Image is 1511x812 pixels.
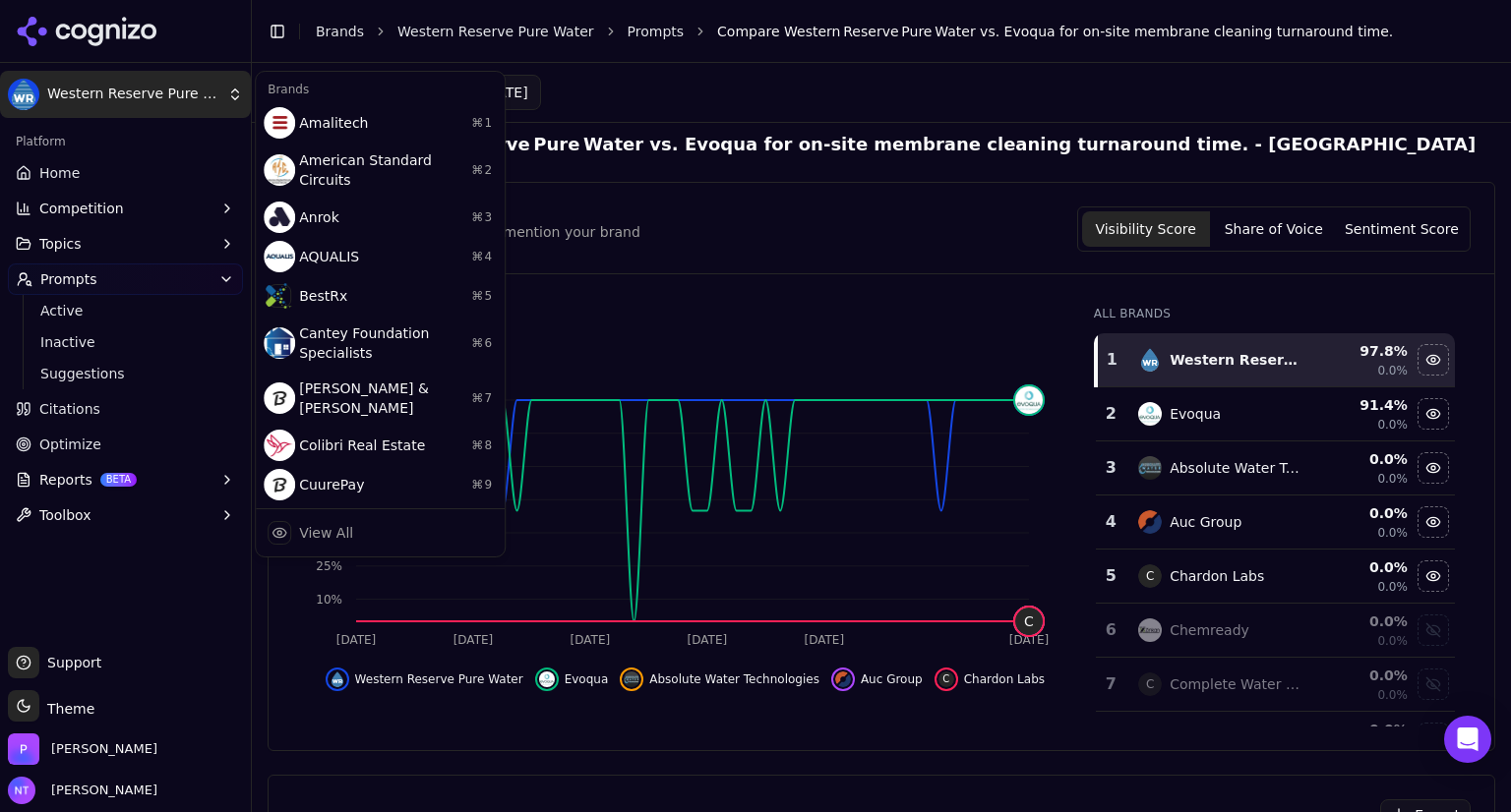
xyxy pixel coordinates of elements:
[471,477,493,493] span: ⌘ 9
[260,465,501,504] div: CuurePay
[260,143,501,198] div: American Standard Circuits
[260,237,501,276] div: AQUALIS
[471,115,493,131] span: ⌘ 1
[471,335,493,351] span: ⌘ 6
[264,241,295,272] img: AQUALIS
[264,430,295,461] img: Colibri Real Estate
[260,371,501,426] div: [PERSON_NAME] & [PERSON_NAME]
[264,154,295,186] img: American Standard Circuits
[471,162,493,178] span: ⌘ 2
[264,469,295,500] img: CuurePay
[471,209,493,225] span: ⌘ 3
[260,276,501,316] div: BestRx
[471,288,493,304] span: ⌘ 5
[260,198,501,237] div: Anrok
[255,71,506,557] div: Current brand: Western Reserve Pure Water
[264,280,295,312] img: BestRx
[264,107,295,139] img: Amalitech
[264,382,295,414] img: Churchill & Harriman
[471,249,493,264] span: ⌘ 4
[299,523,353,543] div: View All
[260,76,501,103] div: Brands
[264,327,295,359] img: Cantey Foundation Specialists
[260,103,501,143] div: Amalitech
[471,390,493,406] span: ⌘ 7
[471,437,493,453] span: ⌘ 8
[260,426,501,465] div: Colibri Real Estate
[264,202,295,233] img: Anrok
[260,316,501,371] div: Cantey Foundation Specialists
